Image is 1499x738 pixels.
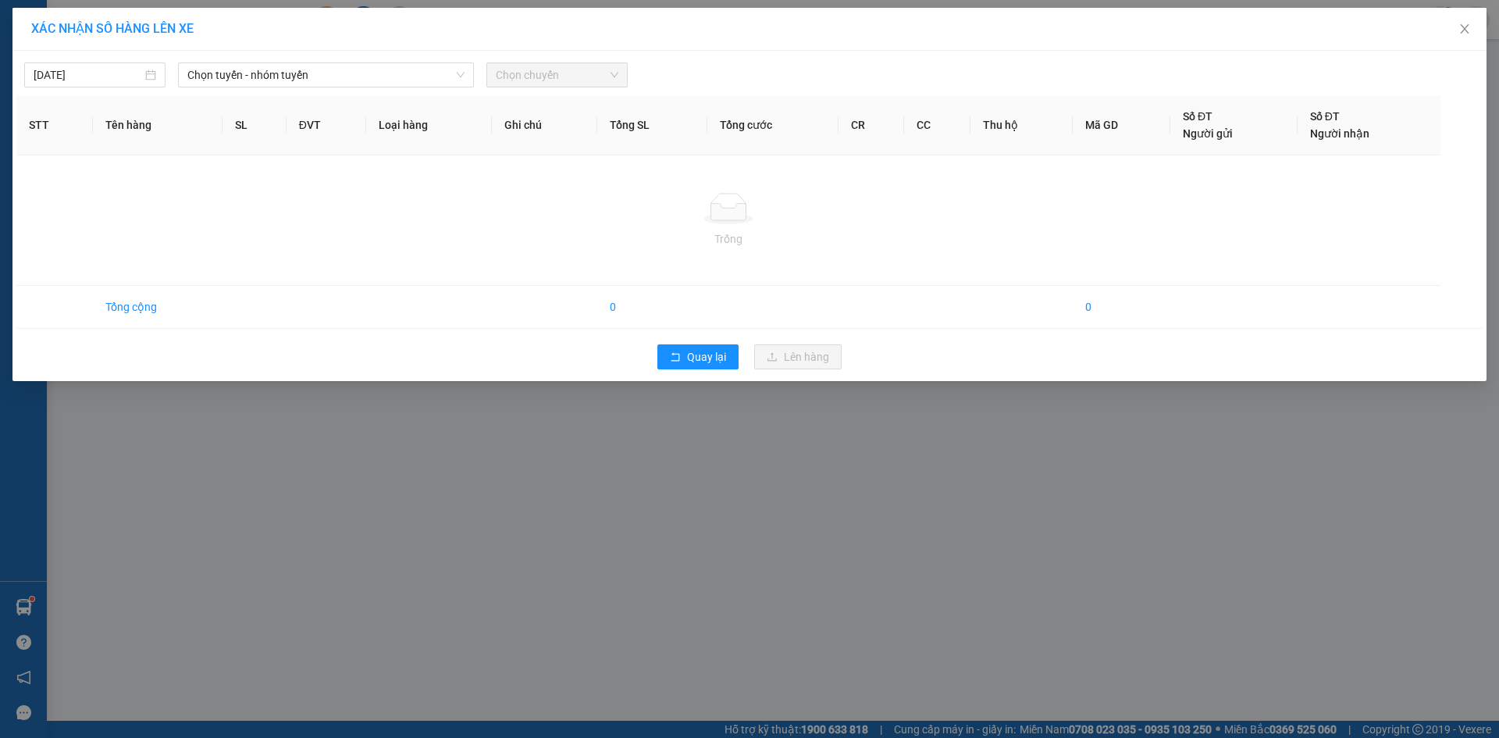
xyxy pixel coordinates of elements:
th: Tổng SL [597,95,707,155]
span: Người nhận [1310,127,1369,140]
li: Hotline: 1900 8153 [146,58,653,77]
span: Số ĐT [1310,110,1340,123]
b: GỬI : PV Mộc Bài [20,113,184,139]
td: Tổng cộng [93,286,223,329]
th: SL [223,95,286,155]
th: ĐVT [287,95,366,155]
span: Quay lại [687,348,726,365]
th: CC [904,95,970,155]
th: CR [839,95,905,155]
span: XÁC NHẬN SỐ HÀNG LÊN XE [31,21,194,36]
div: Trống [29,230,1428,248]
th: Ghi chú [492,95,598,155]
button: rollbackQuay lại [657,344,739,369]
th: Tên hàng [93,95,223,155]
th: Tổng cước [707,95,839,155]
td: 0 [1073,286,1170,329]
img: logo.jpg [20,20,98,98]
span: Chọn chuyến [496,63,618,87]
button: uploadLên hàng [754,344,842,369]
li: [STREET_ADDRESS][PERSON_NAME]. [GEOGRAPHIC_DATA], Tỉnh [GEOGRAPHIC_DATA] [146,38,653,58]
span: close [1458,23,1471,35]
span: Số ĐT [1183,110,1212,123]
th: Thu hộ [970,95,1072,155]
input: 12/09/2025 [34,66,142,84]
span: rollback [670,351,681,364]
span: Người gửi [1183,127,1233,140]
span: Chọn tuyến - nhóm tuyến [187,63,465,87]
th: Loại hàng [366,95,492,155]
button: Close [1443,8,1487,52]
span: down [456,70,465,80]
td: 0 [597,286,707,329]
th: Mã GD [1073,95,1170,155]
th: STT [16,95,93,155]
